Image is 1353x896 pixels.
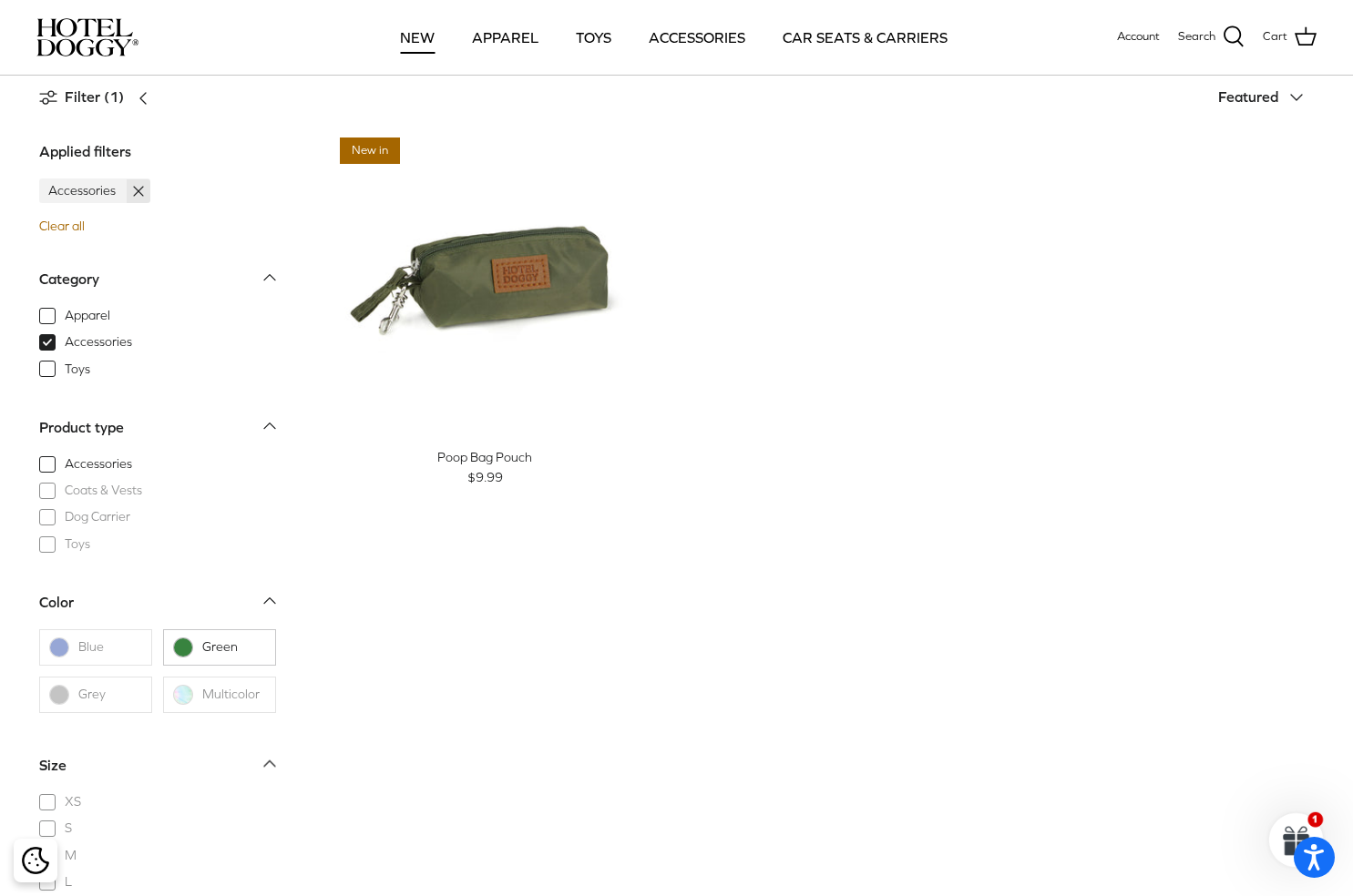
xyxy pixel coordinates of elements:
[39,219,85,233] a: Clear all
[65,847,77,865] span: M
[559,6,628,68] a: TOYS
[19,845,51,877] button: Cookie policy
[78,638,142,657] span: Blue
[39,268,99,291] div: Category
[65,535,90,554] span: Toys
[1263,27,1287,46] span: Cart
[384,6,451,68] a: NEW
[65,482,142,500] span: Coats & Vests
[467,467,503,487] span: $9.99
[39,754,67,778] div: Size
[331,447,641,467] div: Poop Bag Pouch
[39,76,161,119] a: Filter (1)
[39,180,123,200] span: Accessories
[65,361,90,379] span: Toys
[202,638,266,657] span: Green
[1178,25,1245,49] a: Search
[1218,77,1315,117] button: Featured
[65,793,81,811] span: XS
[22,847,49,874] img: Cookie policy
[14,839,57,882] div: Cookie policy
[1117,27,1160,46] a: Account
[36,18,138,56] img: hoteldoggycom
[1218,88,1278,105] span: Featured
[65,873,72,891] span: L
[632,6,762,68] a: ACCESSORIES
[1263,25,1317,49] a: Cart
[39,588,276,629] a: Color
[65,455,132,473] span: Accessories
[766,6,964,68] a: CAR SEATS & CARRIERS
[340,137,400,164] span: New in
[39,413,276,454] a: Product type
[78,686,142,704] span: Grey
[331,447,641,488] a: Poop Bag Pouch $9.99
[456,6,555,68] a: APPAREL
[1117,29,1160,43] span: Account
[271,6,1077,68] div: Primary navigation
[39,265,276,306] a: Category
[331,128,641,438] a: Poop Bag Pouch
[1178,27,1215,46] span: Search
[202,686,266,704] span: Multicolor
[39,416,124,440] div: Product type
[39,178,150,203] a: Accessories
[104,86,124,109] span: (1)
[39,140,131,164] div: Applied filters
[65,307,110,325] span: Apparel
[65,333,132,351] span: Accessories
[65,820,72,838] span: S
[65,86,100,109] span: Filter
[39,591,74,615] div: Color
[65,508,130,526] span: Dog Carrier
[39,751,276,792] a: Size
